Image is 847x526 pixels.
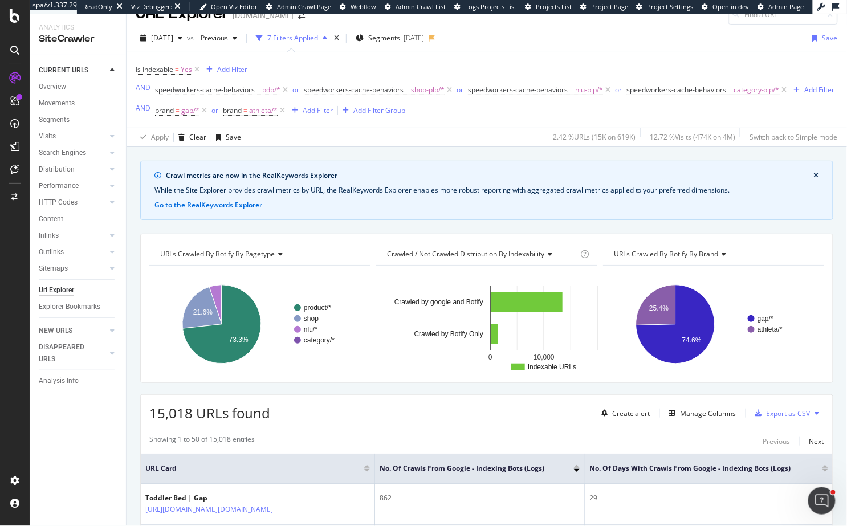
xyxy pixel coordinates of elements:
[702,2,750,11] a: Open in dev
[650,132,735,142] div: 12.72 % Visits ( 474K on 4M )
[202,63,247,76] button: Add Filter
[39,263,68,275] div: Sitemaps
[155,85,255,95] span: speedworkers-cache-behaviors
[39,81,118,93] a: Overview
[465,2,516,11] span: Logs Projects List
[256,85,260,95] span: =
[187,33,196,43] span: vs
[304,325,317,333] text: nlu/*
[154,200,262,210] button: Go to the RealKeywords Explorer
[39,375,79,387] div: Analysis Info
[229,336,249,344] text: 73.3%
[39,263,107,275] a: Sitemaps
[338,104,405,117] button: Add Filter Group
[233,10,294,21] div: [DOMAIN_NAME]
[603,275,825,374] svg: A chart.
[154,185,819,195] div: While the Site Explorer provides crawl metrics by URL, the RealKeywords Explorer enables more rob...
[287,104,333,117] button: Add Filter
[809,437,824,446] div: Next
[39,284,74,296] div: Url Explorer
[681,409,736,418] div: Manage Columns
[211,128,241,146] button: Save
[267,33,318,43] div: 7 Filters Applied
[39,284,118,296] a: Url Explorer
[525,2,572,11] a: Projects List
[39,114,118,126] a: Segments
[39,131,56,142] div: Visits
[39,147,86,159] div: Search Engines
[637,2,694,11] a: Project Settings
[39,341,96,365] div: DISAPPEARED URLS
[332,32,341,44] div: times
[304,85,404,95] span: speedworkers-cache-behaviors
[243,105,247,115] span: =
[136,82,150,93] button: AND
[39,325,107,337] a: NEW URLS
[160,249,275,259] span: URLs Crawled By Botify By pagetype
[39,97,118,109] a: Movements
[385,2,446,11] a: Admin Crawl List
[39,23,117,32] div: Analytics
[149,434,255,448] div: Showing 1 to 50 of 15,018 entries
[454,2,516,11] a: Logs Projects List
[351,29,429,47] button: Segments[DATE]
[488,353,492,361] text: 0
[39,246,64,258] div: Outlinks
[136,83,150,92] div: AND
[39,97,75,109] div: Movements
[39,301,100,313] div: Explorer Bookmarks
[615,84,622,95] button: or
[394,299,483,307] text: Crawled by google and Botify
[149,275,371,374] svg: A chart.
[136,29,187,47] button: [DATE]
[39,246,107,258] a: Outlinks
[809,434,824,448] button: Next
[298,11,305,19] div: arrow-right-arrow-left
[758,325,783,333] text: athleta/*
[211,105,218,116] button: or
[149,403,270,422] span: 15,018 URLs found
[808,29,838,47] button: Save
[528,363,576,371] text: Indexable URLs
[649,304,669,312] text: 25.4%
[39,147,107,159] a: Search Engines
[39,230,59,242] div: Inlinks
[745,128,838,146] button: Switch back to Simple mode
[136,128,169,146] button: Apply
[822,33,838,43] div: Save
[136,5,228,24] div: URL Explorer
[136,64,173,74] span: Is Indexable
[158,245,360,263] h4: URLs Crawled By Botify By pagetype
[155,105,174,115] span: brand
[763,437,791,446] div: Previous
[351,2,376,11] span: Webflow
[304,315,319,323] text: shop
[534,353,555,361] text: 10,000
[387,249,544,259] span: Crawled / Not Crawled Distribution By Indexability
[468,85,568,95] span: speedworkers-cache-behaviors
[304,304,331,312] text: product/*
[767,409,811,418] div: Export as CSV
[39,164,107,176] a: Distribution
[569,85,573,95] span: =
[789,83,835,97] button: Add Filter
[414,331,483,339] text: Crawled by Botify Only
[277,2,331,11] span: Admin Crawl Page
[597,404,650,422] button: Create alert
[193,308,213,316] text: 21.6%
[145,504,273,515] a: [URL][DOMAIN_NAME][DOMAIN_NAME]
[368,33,400,43] span: Segments
[249,103,278,119] span: athleta/*
[266,2,331,11] a: Admin Crawl Page
[411,82,445,98] span: shop-plp/*
[728,85,732,95] span: =
[196,29,242,47] button: Previous
[292,84,299,95] button: or
[181,62,192,78] span: Yes
[39,32,117,46] div: SiteCrawler
[145,463,361,474] span: URL Card
[614,249,718,259] span: URLs Crawled By Botify By brand
[223,105,242,115] span: brand
[145,493,310,503] div: Toddler Bed | Gap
